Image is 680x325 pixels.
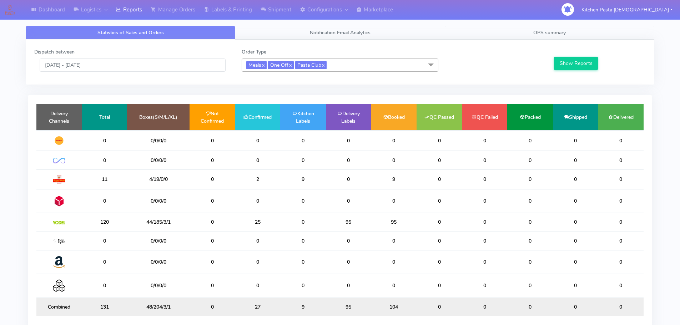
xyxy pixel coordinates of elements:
td: 95 [326,213,371,232]
td: 0/0/0/0 [127,250,190,274]
td: 0 [417,232,462,250]
td: Kitchen Labels [280,104,326,130]
td: 0 [280,151,326,169]
td: 0 [462,298,507,316]
td: 0 [462,189,507,213]
td: 0 [553,130,598,151]
td: 0 [326,189,371,213]
span: One Off [268,61,294,69]
td: 0 [507,151,553,169]
td: 0 [507,169,553,189]
label: Dispatch between [34,48,75,56]
td: 0 [82,130,127,151]
span: Statistics of Sales and Orders [97,29,164,36]
td: 0 [462,250,507,274]
td: 0 [417,298,462,316]
td: Packed [507,104,553,130]
td: 0 [417,213,462,232]
td: 0/0/0/0 [127,189,190,213]
td: 0 [82,250,127,274]
td: 0 [553,274,598,298]
td: 0 [417,250,462,274]
td: Total [82,104,127,130]
td: 0 [235,250,280,274]
td: 0 [507,274,553,298]
td: 0 [553,232,598,250]
label: Order Type [242,48,266,56]
td: QC Passed [417,104,462,130]
img: Royal Mail [53,175,65,184]
td: 44/185/3/1 [127,213,190,232]
td: 0 [553,250,598,274]
td: 0 [235,274,280,298]
td: 0 [326,130,371,151]
td: 0 [598,169,644,189]
td: 0 [280,274,326,298]
a: x [288,61,292,68]
td: 0 [462,232,507,250]
td: 0 [280,213,326,232]
td: 0 [417,169,462,189]
td: 0 [235,151,280,169]
td: Not Confirmed [190,104,235,130]
td: 48/204/3/1 [127,298,190,316]
td: 0 [326,232,371,250]
td: 0 [598,151,644,169]
td: 0/0/0/0 [127,232,190,250]
td: 0 [553,298,598,316]
td: 0 [280,232,326,250]
td: 0 [598,250,644,274]
td: Delivered [598,104,644,130]
span: Notification Email Analytics [310,29,371,36]
td: 0 [371,274,417,298]
td: 0 [553,169,598,189]
td: 0 [190,151,235,169]
button: Kitchen Pasta [DEMOGRAPHIC_DATA] [576,2,678,17]
td: 0 [598,274,644,298]
td: 0 [190,274,235,298]
td: 0 [462,213,507,232]
td: 0 [417,274,462,298]
td: 0 [280,189,326,213]
td: 0 [371,250,417,274]
td: 0 [462,130,507,151]
td: 0/0/0/0 [127,274,190,298]
td: 25 [235,213,280,232]
td: 0 [507,232,553,250]
td: 9 [371,169,417,189]
td: 0 [326,274,371,298]
td: 131 [82,298,127,316]
td: 0 [190,298,235,316]
td: Delivery Labels [326,104,371,130]
td: 0 [417,151,462,169]
td: 0 [82,151,127,169]
td: 0 [507,298,553,316]
td: 104 [371,298,417,316]
img: Amazon [53,256,65,268]
td: 0 [190,169,235,189]
td: 0/0/0/0 [127,151,190,169]
td: 0 [82,189,127,213]
img: DPD [53,195,65,207]
span: Meals [246,61,267,69]
td: 95 [326,298,371,316]
img: Yodel [53,221,65,224]
td: 0 [507,250,553,274]
td: 0 [190,189,235,213]
td: 0 [326,250,371,274]
td: QC Failed [462,104,507,130]
td: 0 [507,213,553,232]
td: Boxes(S/M/L/XL) [127,104,190,130]
td: 11 [82,169,127,189]
input: Pick the Daterange [40,59,226,72]
td: 0 [553,189,598,213]
td: 0 [598,189,644,213]
td: 0 [598,213,644,232]
td: 0 [462,169,507,189]
td: 9 [280,169,326,189]
td: Combined [36,298,82,316]
td: 0 [235,189,280,213]
td: 0 [371,189,417,213]
td: 0 [190,232,235,250]
td: 0 [598,232,644,250]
